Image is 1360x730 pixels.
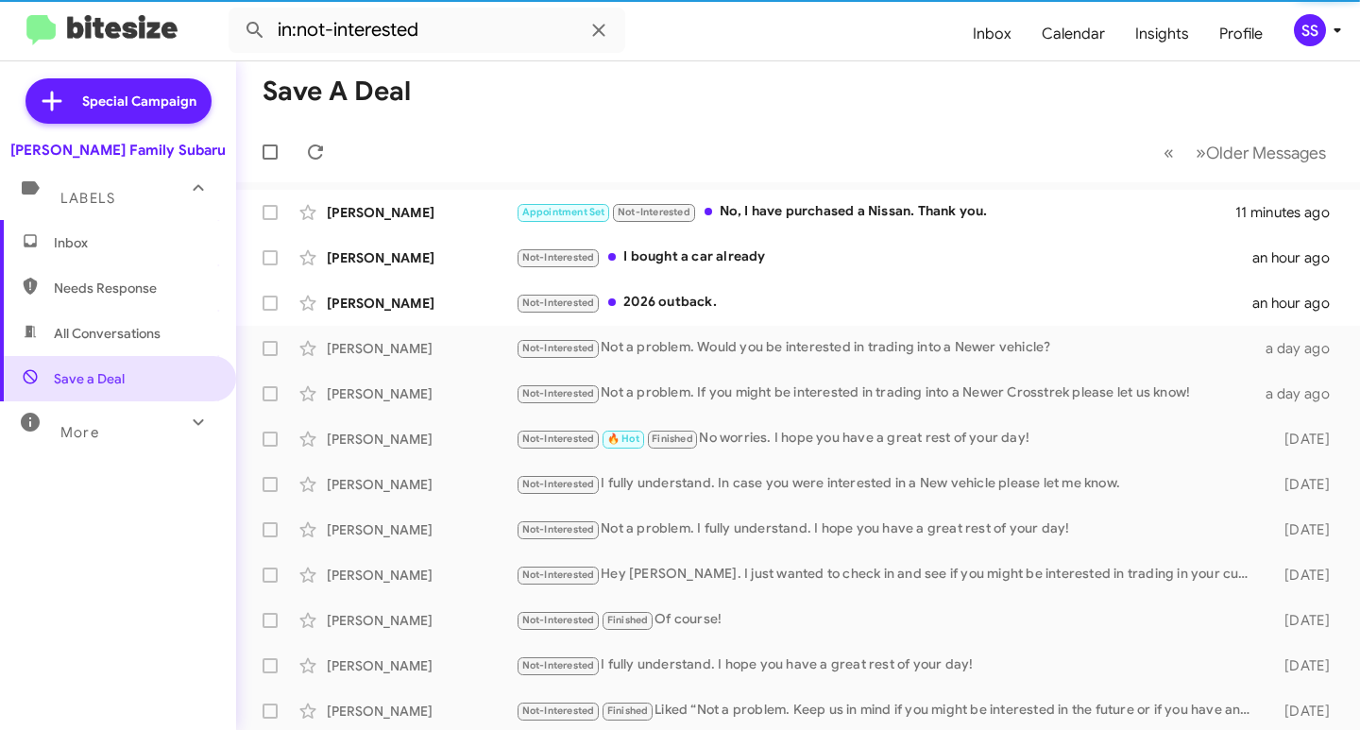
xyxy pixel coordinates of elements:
[327,520,516,539] div: [PERSON_NAME]
[1252,248,1345,267] div: an hour ago
[82,92,196,110] span: Special Campaign
[522,478,595,490] span: Not-Interested
[1235,203,1345,222] div: 11 minutes ago
[516,292,1252,314] div: 2026 outback.
[516,246,1252,268] div: I bought a car already
[516,337,1263,359] div: Not a problem. Would you be interested in trading into a Newer vehicle?
[522,297,595,309] span: Not-Interested
[25,78,212,124] a: Special Campaign
[327,384,516,403] div: [PERSON_NAME]
[522,614,595,626] span: Not-Interested
[229,8,625,53] input: Search
[516,382,1263,404] div: Not a problem. If you might be interested in trading into a Newer Crosstrek please let us know!
[263,76,411,107] h1: Save a Deal
[522,342,595,354] span: Not-Interested
[618,206,690,218] span: Not-Interested
[54,279,214,297] span: Needs Response
[522,659,595,671] span: Not-Interested
[1204,7,1278,61] a: Profile
[1263,475,1345,494] div: [DATE]
[1263,384,1345,403] div: a day ago
[1263,566,1345,585] div: [DATE]
[516,518,1263,540] div: Not a problem. I fully understand. I hope you have a great rest of your day!
[10,141,226,160] div: [PERSON_NAME] Family Subaru
[1196,141,1206,164] span: »
[516,609,1263,631] div: Of course!
[1278,14,1339,46] button: SS
[327,248,516,267] div: [PERSON_NAME]
[60,190,115,207] span: Labels
[1263,611,1345,630] div: [DATE]
[516,473,1263,495] div: I fully understand. In case you were interested in a New vehicle please let me know.
[54,369,125,388] span: Save a Deal
[1263,430,1345,449] div: [DATE]
[1120,7,1204,61] a: Insights
[54,324,161,343] span: All Conversations
[1263,339,1345,358] div: a day ago
[607,614,649,626] span: Finished
[1153,133,1337,172] nav: Page navigation example
[1027,7,1120,61] a: Calendar
[54,233,214,252] span: Inbox
[1152,133,1185,172] button: Previous
[652,433,693,445] span: Finished
[1184,133,1337,172] button: Next
[1294,14,1326,46] div: SS
[327,702,516,721] div: [PERSON_NAME]
[516,654,1263,676] div: I fully understand. I hope you have a great rest of your day!
[522,251,595,263] span: Not-Interested
[522,387,595,399] span: Not-Interested
[327,656,516,675] div: [PERSON_NAME]
[1263,656,1345,675] div: [DATE]
[1164,141,1174,164] span: «
[522,569,595,581] span: Not-Interested
[327,430,516,449] div: [PERSON_NAME]
[327,566,516,585] div: [PERSON_NAME]
[522,523,595,535] span: Not-Interested
[516,700,1263,722] div: Liked “Not a problem. Keep us in mind if you might be interested in the future or if you have any...
[516,201,1235,223] div: No, I have purchased a Nissan. Thank you.
[516,428,1263,450] div: No worries. I hope you have a great rest of your day!
[327,611,516,630] div: [PERSON_NAME]
[327,475,516,494] div: [PERSON_NAME]
[327,203,516,222] div: [PERSON_NAME]
[1206,143,1326,163] span: Older Messages
[607,705,649,717] span: Finished
[327,294,516,313] div: [PERSON_NAME]
[522,206,605,218] span: Appointment Set
[1263,702,1345,721] div: [DATE]
[1252,294,1345,313] div: an hour ago
[327,339,516,358] div: [PERSON_NAME]
[522,705,595,717] span: Not-Interested
[958,7,1027,61] a: Inbox
[516,564,1263,586] div: Hey [PERSON_NAME]. I just wanted to check in and see if you might be interested in trading in you...
[1263,520,1345,539] div: [DATE]
[607,433,639,445] span: 🔥 Hot
[60,424,99,441] span: More
[522,433,595,445] span: Not-Interested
